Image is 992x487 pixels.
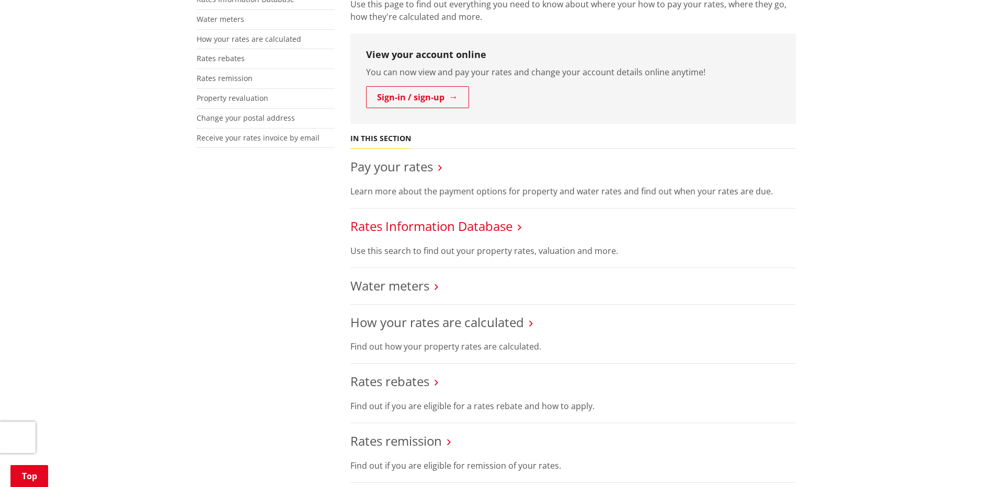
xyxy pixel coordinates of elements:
[350,217,512,235] a: Rates Information Database
[197,73,253,83] a: Rates remission
[197,93,268,103] a: Property revaluation
[350,185,796,198] p: Learn more about the payment options for property and water rates and find out when your rates ar...
[197,53,245,63] a: Rates rebates
[350,245,796,257] p: Use this search to find out your property rates, valuation and more.
[366,66,780,78] p: You can now view and pay your rates and change your account details online anytime!
[197,14,244,24] a: Water meters
[350,400,796,412] p: Find out if you are eligible for a rates rebate and how to apply.
[197,133,320,143] a: Receive your rates invoice by email
[366,86,469,108] a: Sign-in / sign-up
[10,465,48,487] a: Top
[366,49,780,61] h3: View your account online
[350,134,411,143] h5: In this section
[197,113,295,123] a: Change your postal address
[350,158,433,175] a: Pay your rates
[197,34,301,44] a: How your rates are calculated
[350,459,796,472] p: Find out if you are eligible for remission of your rates.
[350,373,429,390] a: Rates rebates
[944,443,982,481] iframe: Messenger Launcher
[350,277,429,294] a: Water meters
[350,314,524,331] a: How your rates are calculated
[350,340,796,353] p: Find out how your property rates are calculated.
[350,432,442,449] a: Rates remission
